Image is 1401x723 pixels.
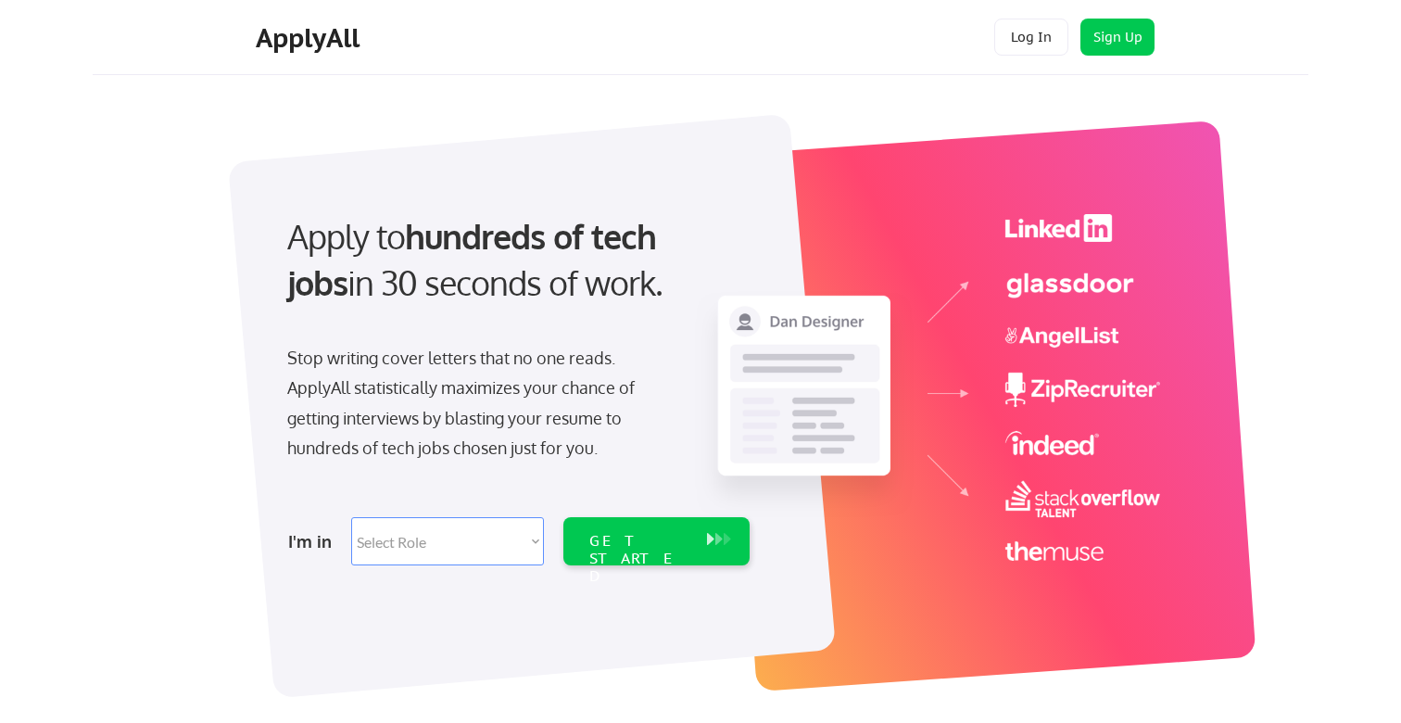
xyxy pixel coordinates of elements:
[1080,19,1155,56] button: Sign Up
[256,22,365,54] div: ApplyAll
[287,343,668,463] div: Stop writing cover letters that no one reads. ApplyAll statistically maximizes your chance of get...
[994,19,1068,56] button: Log In
[288,526,340,556] div: I'm in
[589,532,688,586] div: GET STARTED
[287,215,664,303] strong: hundreds of tech jobs
[287,213,742,307] div: Apply to in 30 seconds of work.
